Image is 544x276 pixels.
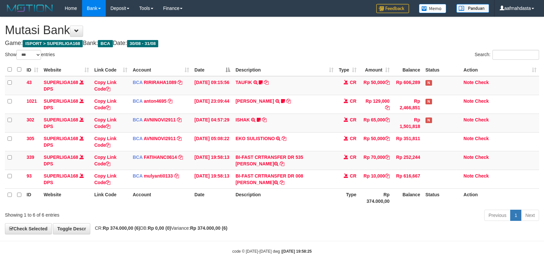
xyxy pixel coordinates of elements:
span: 93 [27,173,32,179]
span: 30/08 - 31/08 [127,40,159,47]
a: Toggle Descr [53,223,90,234]
a: anton4695 [144,98,166,104]
a: Copy Link Code [94,98,117,110]
th: ID: activate to sort column ascending [24,63,41,76]
span: CR [350,173,356,179]
th: Link Code [92,188,130,207]
td: Rp 2,466,851 [392,95,423,114]
td: [DATE] 19:58:13 [192,151,233,170]
span: 1021 [27,98,37,104]
a: Note [464,155,474,160]
td: Rp 1,501,818 [392,114,423,132]
a: mulyanti0133 [144,173,173,179]
a: Note [464,117,474,122]
span: BCA [133,98,142,104]
th: Website: activate to sort column ascending [41,63,92,76]
strong: Rp 374.000,00 (6) [190,225,228,231]
span: ISPORT > SUPERLIGA168 [23,40,83,47]
th: Type: activate to sort column ascending [336,63,359,76]
span: CR [350,80,356,85]
h1: Mutasi Bank [5,24,539,37]
div: Showing 1 to 6 of 6 entries [5,209,222,218]
td: Rp 65,000 [359,114,392,132]
td: BI-FAST CRTRANSFER DR 008 [PERSON_NAME] [233,170,336,188]
td: DPS [41,132,92,151]
a: Next [521,210,539,221]
img: Button%20Memo.svg [419,4,446,13]
th: Balance [392,63,423,76]
span: Has Note [425,117,432,123]
a: Previous [484,210,511,221]
a: Copy mulyanti0133 to clipboard [174,173,179,179]
a: Copy FATIHANC0614 to clipboard [178,155,183,160]
a: AVNINOVI2911 [143,136,176,141]
th: Balance [392,188,423,207]
select: Showentries [16,50,41,60]
a: Copy BI-FAST CRTRANSFER DR 008 YERIK ELO BERNADUS to clipboard [280,180,284,185]
a: Check [475,98,489,104]
th: Description [233,188,336,207]
label: Search: [475,50,539,60]
a: Check [475,136,489,141]
a: Copy Link Code [94,173,117,185]
th: Type [336,188,359,207]
strong: [DATE] 19:58:25 [282,249,312,254]
h4: Game: Bank: Date: [5,40,539,47]
span: 339 [27,155,34,160]
img: Feedback.jpg [376,4,409,13]
a: TAUFIK [235,80,252,85]
a: SUPERLIGA168 [44,98,78,104]
th: Account [130,188,192,207]
a: SUPERLIGA168 [44,117,78,122]
small: code © [DATE]-[DATE] dwg | [232,249,312,254]
label: Show entries [5,50,55,60]
a: Copy Link Code [94,117,117,129]
td: [DATE] 05:08:22 [192,132,233,151]
td: DPS [41,95,92,114]
a: Copy Rp 65,000 to clipboard [385,117,390,122]
img: MOTION_logo.png [5,3,55,13]
td: Rp 606,289 [392,76,423,95]
span: CR [350,155,356,160]
th: ID [24,188,41,207]
a: Check [475,173,489,179]
a: Copy Rp 50,000 to clipboard [385,80,390,85]
td: Rp 50,000 [359,76,392,95]
td: Rp 252,244 [392,151,423,170]
a: Check [475,117,489,122]
span: 302 [27,117,34,122]
td: Rp 129,000 [359,95,392,114]
th: Action: activate to sort column ascending [461,63,539,76]
a: RIRIRAHA1089 [144,80,177,85]
img: panduan.png [456,4,489,13]
strong: Rp 374.000,00 (6) [103,225,140,231]
th: Status [423,63,461,76]
span: CR: DB: Variance: [92,225,228,231]
span: Has Note [425,99,432,104]
span: Has Note [425,80,432,86]
span: 305 [27,136,34,141]
th: Account: activate to sort column ascending [130,63,192,76]
th: Date [192,188,233,207]
a: Copy RIRIRAHA1089 to clipboard [178,80,182,85]
a: SUPERLIGA168 [44,80,78,85]
th: Rp 374.000,00 [359,188,392,207]
a: AVNINOVI2911 [143,117,176,122]
td: Rp 70,000 [359,151,392,170]
td: BI-FAST CRTRANSFER DR 535 [PERSON_NAME] [233,151,336,170]
a: Note [464,98,474,104]
td: [DATE] 19:58:13 [192,170,233,188]
a: EKO SULISTIONO [235,136,275,141]
a: Copy Link Code [94,80,117,92]
th: Date: activate to sort column descending [192,63,233,76]
a: 1 [510,210,521,221]
td: Rp 616,667 [392,170,423,188]
a: Copy anton4695 to clipboard [168,98,172,104]
span: CR [350,136,356,141]
th: Status [423,188,461,207]
a: Copy TAUFIK to clipboard [264,80,269,85]
a: Copy Rp 70,000 to clipboard [385,155,390,160]
a: Copy BI-FAST CRTRANSFER DR 535 INTAN NURAINI to clipboard [280,161,284,166]
a: Copy Rp 50,000 to clipboard [385,136,390,141]
a: Check Selected [5,223,52,234]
